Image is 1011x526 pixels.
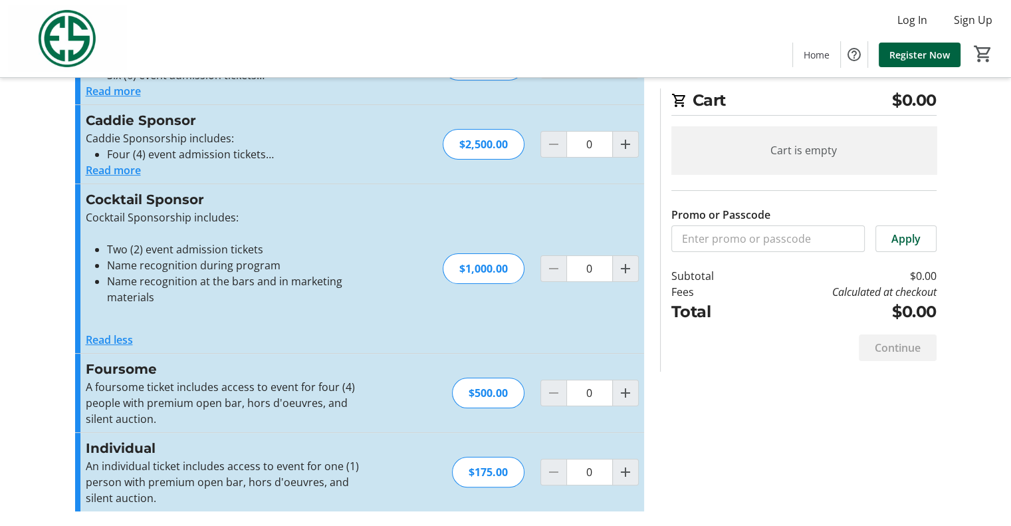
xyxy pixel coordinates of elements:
[443,129,524,160] div: $2,500.00
[897,12,927,28] span: Log In
[107,241,376,257] li: Two (2) event admission tickets
[443,253,524,284] div: $1,000.00
[748,300,936,324] td: $0.00
[86,458,376,506] p: An individual ticket includes access to event for one (1) person with premium open bar, hors d'oe...
[613,380,638,406] button: Increment by one
[748,284,936,300] td: Calculated at checkout
[86,83,141,99] button: Read more
[566,255,613,282] input: Cocktail Sponsor Quantity
[107,146,376,162] li: Four (4) event admission tickets
[86,130,376,146] p: Caddie Sponsorship includes:
[8,5,126,72] img: Evans Scholars Foundation's Logo
[86,162,141,178] button: Read more
[107,273,376,305] li: Name recognition at the bars and in marketing materials
[566,131,613,158] input: Caddie Sponsor Quantity
[875,225,937,252] button: Apply
[566,380,613,406] input: Foursome Quantity
[613,132,638,157] button: Increment by one
[86,332,133,348] button: Read less
[671,88,937,116] h2: Cart
[86,359,376,379] h3: Foursome
[943,9,1003,31] button: Sign Up
[452,457,524,487] div: $175.00
[841,41,867,68] button: Help
[954,12,992,28] span: Sign Up
[892,88,937,112] span: $0.00
[748,268,936,284] td: $0.00
[671,300,748,324] td: Total
[879,43,960,67] a: Register Now
[671,284,748,300] td: Fees
[452,378,524,408] div: $500.00
[793,43,840,67] a: Home
[671,268,748,284] td: Subtotal
[891,231,921,247] span: Apply
[889,48,950,62] span: Register Now
[671,225,865,252] input: Enter promo or passcode
[86,379,376,427] p: A foursome ticket includes access to event for four (4) people with premium open bar, hors d'oeuv...
[613,256,638,281] button: Increment by one
[971,42,995,66] button: Cart
[86,110,376,130] h3: Caddie Sponsor
[566,459,613,485] input: Individual Quantity
[671,126,937,174] div: Cart is empty
[613,460,638,485] button: Increment by one
[804,48,830,62] span: Home
[86,438,376,458] h3: Individual
[86,190,376,209] h3: Cocktail Sponsor
[671,207,770,223] label: Promo or Passcode
[107,257,376,273] li: Name recognition during program
[887,9,938,31] button: Log In
[86,209,376,225] p: Cocktail Sponsorship includes:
